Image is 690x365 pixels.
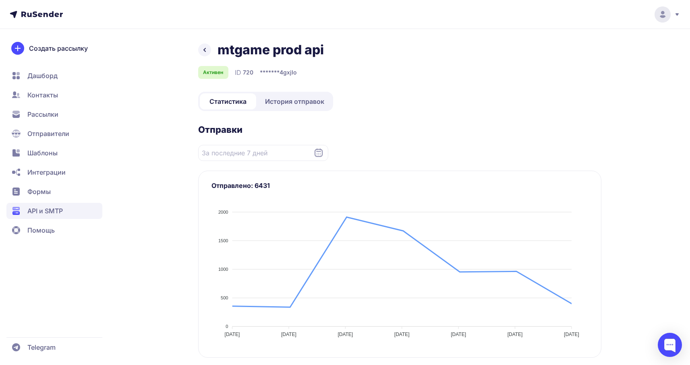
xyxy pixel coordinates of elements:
span: 720 [243,68,253,76]
tspan: 2000 [218,210,228,214]
tspan: [DATE] [394,332,409,337]
span: API и SMTP [27,206,63,216]
span: Telegram [27,342,56,352]
tspan: 1500 [218,238,228,243]
span: История отправок [265,97,324,106]
span: Рассылки [27,109,58,119]
span: Интеграции [27,167,66,177]
span: Создать рассылку [29,43,88,53]
span: Помощь [27,225,55,235]
tspan: [DATE] [338,332,353,337]
h1: mtgame prod api [218,42,324,58]
a: История отправок [258,93,332,109]
tspan: 500 [221,295,228,300]
tspan: [DATE] [281,332,296,337]
span: 4gxjIo [280,68,296,76]
tspan: [DATE] [224,332,240,337]
span: Активен [203,69,223,76]
span: Статистика [209,97,247,106]
tspan: [DATE] [451,332,466,337]
div: ID [235,68,253,77]
span: Контакты [27,90,58,100]
span: Формы [27,187,51,196]
h2: Отправки [198,124,601,135]
span: Дашборд [27,71,58,80]
tspan: [DATE] [507,332,522,337]
a: Статистика [200,93,256,109]
input: Datepicker input [198,145,328,161]
tspan: 0 [226,324,228,329]
tspan: 1000 [218,267,228,272]
tspan: [DATE] [564,332,579,337]
a: Telegram [6,339,102,355]
h3: Отправлено: 6431 [211,181,588,190]
span: Отправители [27,129,69,138]
span: Шаблоны [27,148,58,158]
